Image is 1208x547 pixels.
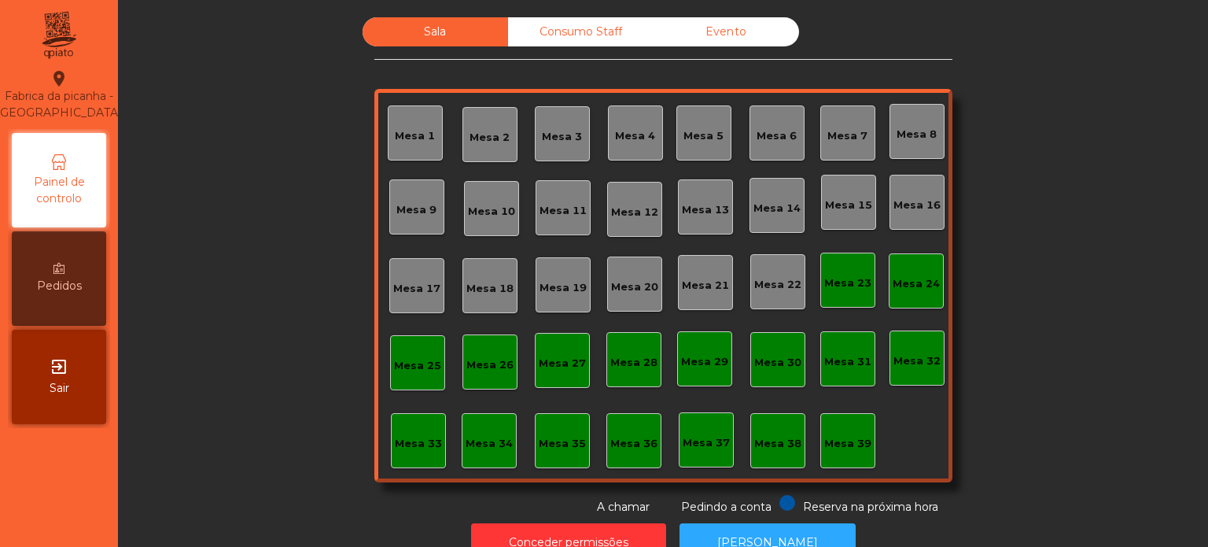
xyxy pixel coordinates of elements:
div: Mesa 24 [893,276,940,292]
div: Mesa 6 [757,128,797,144]
div: Mesa 30 [754,355,801,371]
div: Mesa 32 [893,353,941,369]
div: Mesa 33 [395,436,442,452]
div: Mesa 2 [470,130,510,146]
div: Mesa 11 [540,203,587,219]
div: Mesa 22 [754,277,801,293]
div: Mesa 25 [394,358,441,374]
span: Reserva na próxima hora [803,500,938,514]
div: Mesa 21 [682,278,729,294]
div: Mesa 10 [468,204,515,220]
div: Mesa 1 [395,128,435,144]
i: exit_to_app [50,357,68,376]
div: Mesa 34 [466,436,513,452]
div: Mesa 28 [610,355,657,371]
div: Evento [654,17,799,46]
div: Mesa 13 [682,202,729,218]
div: Mesa 27 [539,356,586,371]
span: A chamar [597,500,650,514]
div: Mesa 5 [683,128,724,144]
span: Painel de controlo [16,174,102,207]
div: Mesa 26 [466,357,514,373]
div: Sala [363,17,508,46]
span: Pedidos [37,278,82,294]
div: Mesa 14 [753,201,801,216]
div: Mesa 29 [681,354,728,370]
div: Mesa 16 [893,198,941,213]
div: Mesa 4 [615,128,655,144]
div: Mesa 8 [897,127,937,142]
div: Mesa 36 [610,436,657,452]
i: location_on [50,69,68,88]
div: Mesa 31 [824,354,871,370]
div: Mesa 15 [825,198,872,213]
div: Mesa 37 [683,435,730,451]
div: Mesa 12 [611,205,658,220]
div: Mesa 19 [540,280,587,296]
div: Mesa 3 [542,129,582,145]
div: Mesa 39 [824,436,871,452]
div: Mesa 35 [539,436,586,452]
div: Mesa 23 [824,275,871,291]
span: Sair [50,380,69,397]
div: Consumo Staff [508,17,654,46]
span: Pedindo a conta [681,500,772,514]
div: Mesa 38 [754,436,801,452]
div: Mesa 17 [393,281,440,297]
img: qpiato [39,8,78,63]
div: Mesa 20 [611,279,658,295]
div: Mesa 7 [827,128,867,144]
div: Mesa 18 [466,281,514,297]
div: Mesa 9 [396,202,436,218]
